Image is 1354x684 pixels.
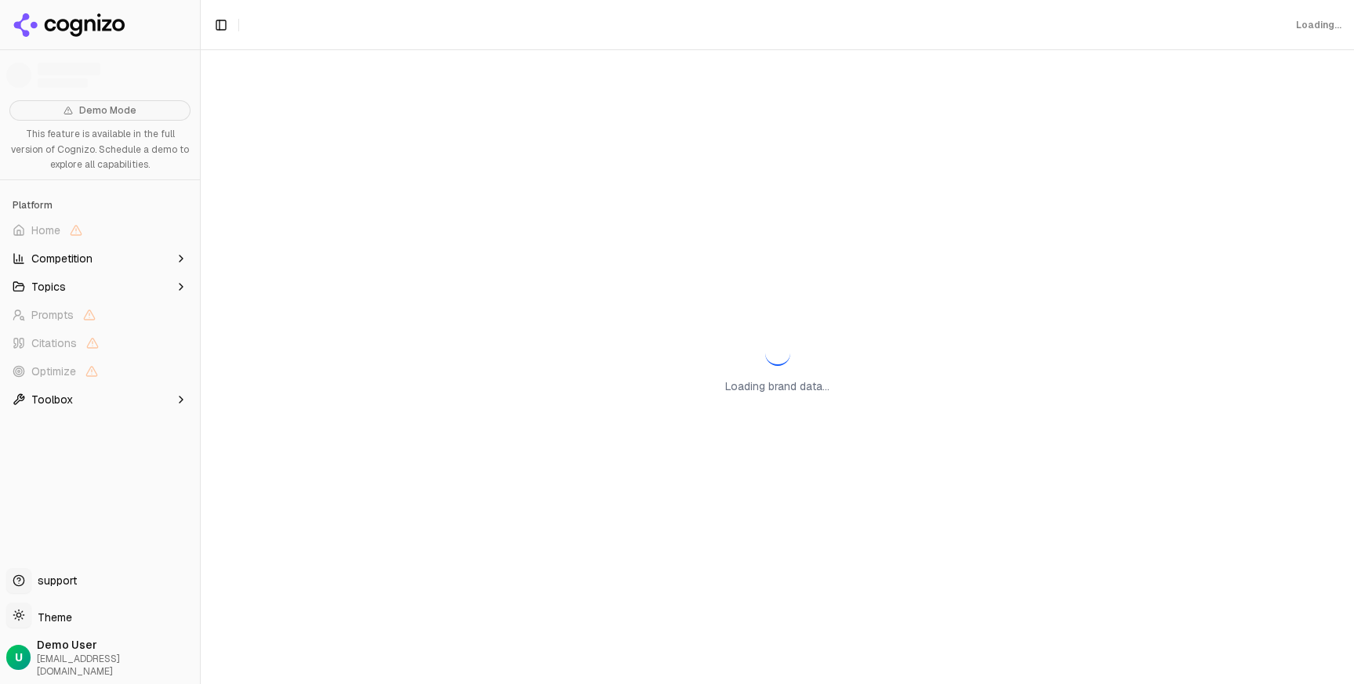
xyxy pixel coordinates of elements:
span: Optimize [31,364,76,379]
div: Loading... [1296,19,1341,31]
p: Loading brand data... [725,378,829,394]
span: Topics [31,279,66,295]
span: support [31,573,77,588]
div: Platform [6,193,194,218]
span: Toolbox [31,392,73,407]
span: Prompts [31,307,74,323]
button: Toolbox [6,387,194,412]
p: This feature is available in the full version of Cognizo. Schedule a demo to explore all capabili... [9,127,191,173]
span: [EMAIL_ADDRESS][DOMAIN_NAME] [37,653,194,678]
span: Demo Mode [79,104,136,117]
span: Citations [31,335,77,351]
span: Competition [31,251,93,266]
span: Home [31,223,60,238]
span: Theme [31,610,72,624]
button: Topics [6,274,194,299]
button: Competition [6,246,194,271]
span: Demo User [37,637,194,653]
span: U [15,650,23,665]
